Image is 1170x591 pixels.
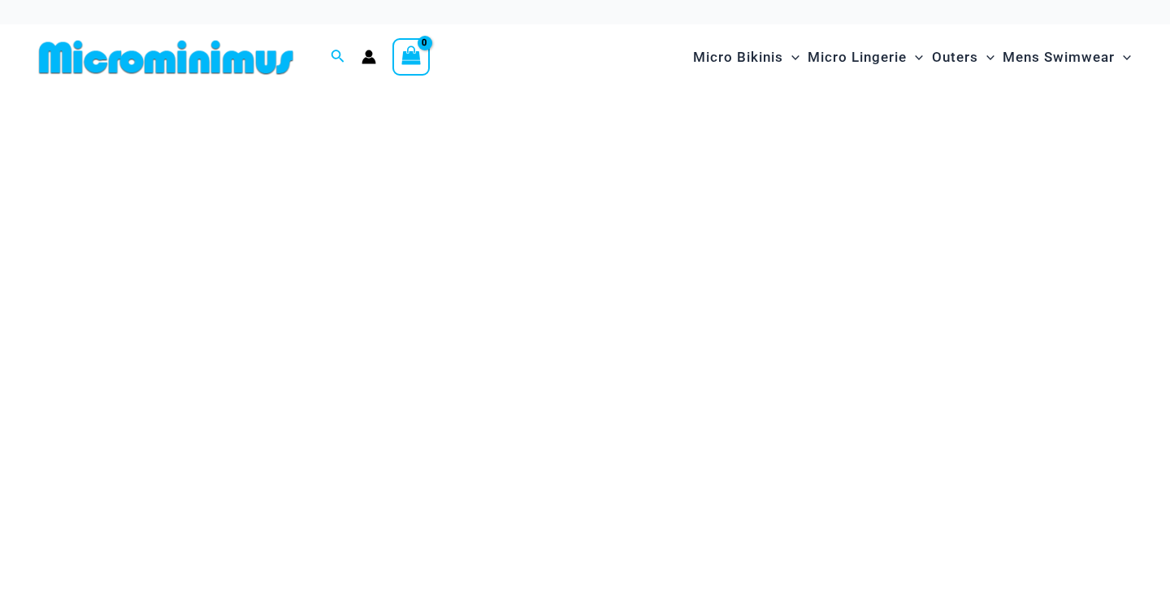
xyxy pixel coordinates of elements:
[392,38,430,76] a: View Shopping Cart, empty
[808,37,907,78] span: Micro Lingerie
[932,37,978,78] span: Outers
[687,30,1137,85] nav: Site Navigation
[928,33,999,82] a: OutersMenu ToggleMenu Toggle
[1003,37,1115,78] span: Mens Swimwear
[1115,37,1131,78] span: Menu Toggle
[999,33,1135,82] a: Mens SwimwearMenu ToggleMenu Toggle
[331,47,345,67] a: Search icon link
[804,33,927,82] a: Micro LingerieMenu ToggleMenu Toggle
[693,37,783,78] span: Micro Bikinis
[978,37,994,78] span: Menu Toggle
[907,37,923,78] span: Menu Toggle
[32,39,300,76] img: MM SHOP LOGO FLAT
[362,50,376,64] a: Account icon link
[783,37,799,78] span: Menu Toggle
[689,33,804,82] a: Micro BikinisMenu ToggleMenu Toggle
